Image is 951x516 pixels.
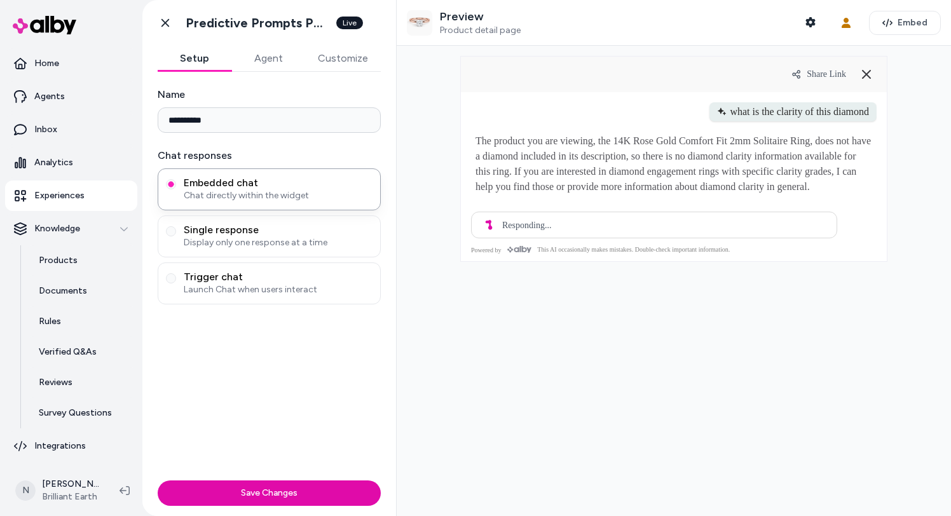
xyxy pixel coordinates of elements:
p: Analytics [34,156,73,169]
p: Integrations [34,440,86,452]
a: Analytics [5,147,137,178]
span: Embedded chat [184,177,373,189]
a: Products [26,245,137,276]
span: Launch Chat when users interact [184,283,373,296]
p: Home [34,57,59,70]
img: alby Logo [13,16,76,34]
button: Save Changes [158,480,381,506]
span: Single response [184,224,373,236]
p: Rules [39,315,61,328]
p: [PERSON_NAME] [42,478,99,491]
p: Reviews [39,376,72,389]
p: Agents [34,90,65,103]
a: Survey Questions [26,398,137,428]
span: Chat directly within the widget [184,189,373,202]
button: Setup [158,46,231,71]
a: Rules [26,306,137,337]
button: Customize [305,46,381,71]
button: N[PERSON_NAME]Brilliant Earth [8,470,109,511]
button: Knowledge [5,214,137,244]
a: Inbox [5,114,137,145]
p: Survey Questions [39,407,112,419]
span: Display only one response at a time [184,236,373,249]
label: Name [158,87,381,102]
p: Documents [39,285,87,297]
a: Experiences [5,180,137,211]
span: Brilliant Earth [42,491,99,503]
a: Home [5,48,137,79]
span: Product detail page [440,25,521,36]
div: Live [336,17,363,29]
p: Verified Q&As [39,346,97,358]
p: Inbox [34,123,57,136]
p: Preview [440,10,521,24]
button: Embed [869,11,941,35]
button: Agent [231,46,305,71]
span: N [15,480,36,501]
label: Chat responses [158,148,381,163]
button: Trigger chatLaunch Chat when users interact [166,273,176,283]
p: Products [39,254,78,267]
p: Knowledge [34,222,80,235]
button: Embedded chatChat directly within the widget [166,179,176,189]
a: Agents [5,81,137,112]
button: Single responseDisplay only one response at a time [166,226,176,236]
p: Experiences [34,189,85,202]
img: 14K Rose Gold Comfort Fit 2mm Solitaire Ring [407,10,432,36]
a: Verified Q&As [26,337,137,367]
h1: Predictive Prompts PDP [186,15,329,31]
a: Reviews [26,367,137,398]
span: Trigger chat [184,271,373,283]
span: Embed [898,17,927,29]
a: Documents [26,276,137,306]
a: Integrations [5,431,137,461]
